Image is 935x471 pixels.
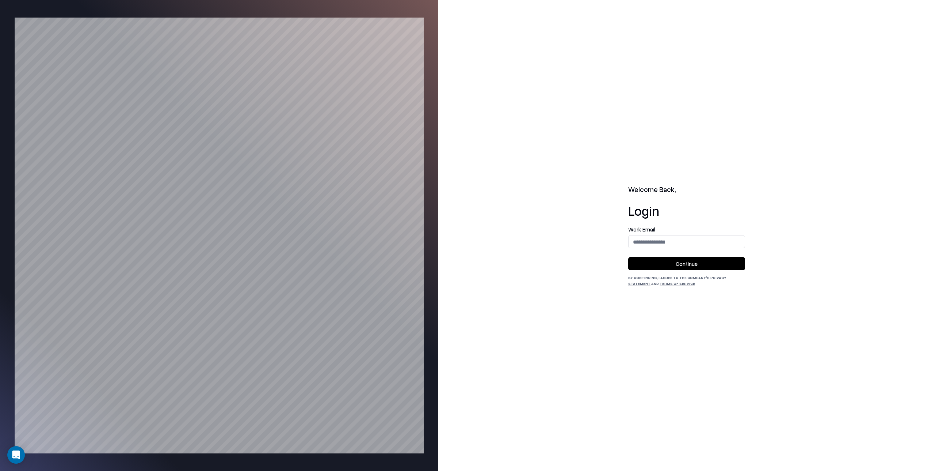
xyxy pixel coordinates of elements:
[628,257,745,270] button: Continue
[628,275,745,286] div: By continuing, I agree to the Company's and
[628,185,745,195] h2: Welcome Back,
[7,446,25,464] div: Open Intercom Messenger
[628,227,745,232] label: Work Email
[628,203,745,218] h1: Login
[660,281,695,286] a: Terms of Service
